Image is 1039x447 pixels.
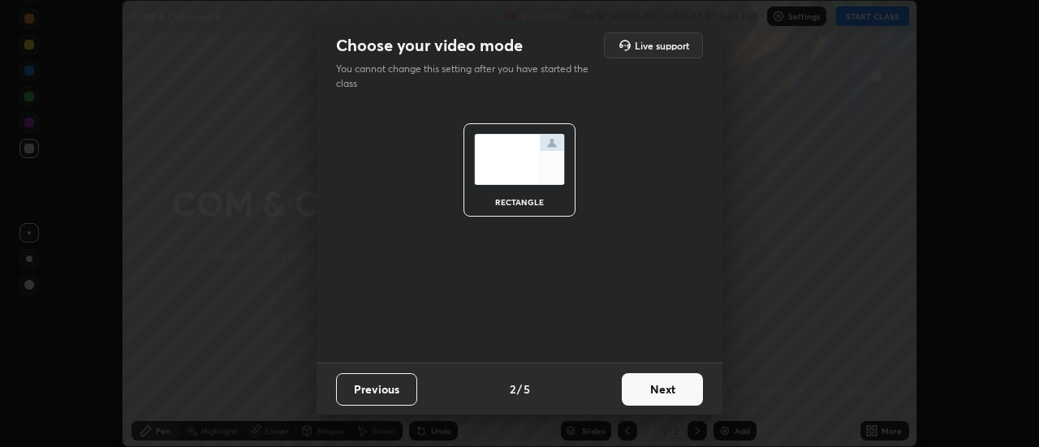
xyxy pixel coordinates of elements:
h5: Live support [635,41,689,50]
button: Previous [336,373,417,406]
img: normalScreenIcon.ae25ed63.svg [474,134,565,185]
button: Next [622,373,703,406]
h4: 5 [524,380,530,398]
p: You cannot change this setting after you have started the class [336,62,599,91]
h4: 2 [510,380,515,398]
div: rectangle [487,198,552,206]
h4: / [517,380,522,398]
h2: Choose your video mode [336,35,523,56]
